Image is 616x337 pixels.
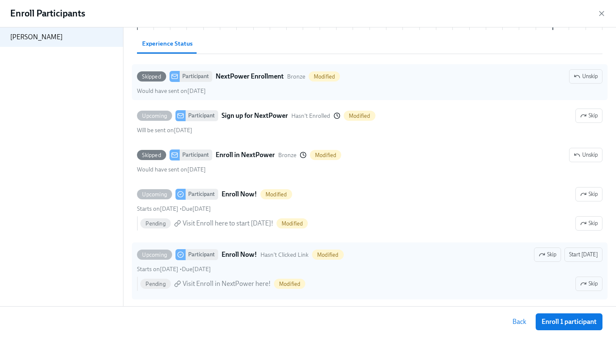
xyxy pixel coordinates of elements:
[10,33,63,42] p: [PERSON_NAME]
[309,73,340,80] span: Modified
[180,149,212,160] div: Participant
[287,73,305,81] span: This message uses the "Bronze" audience
[216,71,284,82] strong: NextPower Enrollment
[182,205,211,212] span: Friday, August 29th 2025, 12:00 pm
[137,73,166,80] span: Skipped
[10,7,85,20] h4: Enroll Participants
[137,266,178,273] span: Wednesday, August 27th 2025, 12:00 pm
[506,313,532,330] button: Back
[334,112,340,119] svg: This message has a customized timing. Changes to its timing on the template level will not propag...
[539,250,556,259] span: Skip
[574,151,598,159] span: Unskip
[310,152,342,158] span: Modified
[183,279,271,288] span: Visit Enroll in NextPower here!
[260,191,292,198] span: Modified
[137,252,172,258] span: Upcoming
[140,281,170,287] span: Pending
[344,113,375,119] span: Modified
[575,277,602,291] button: UpcomingParticipantEnroll Now!Hasn't Clicked LinkModifiedSkipStart [DATE]Starts on[DATE] •Due[DAT...
[183,219,273,228] span: Visit Enroll here to start [DATE]!
[137,113,172,119] span: Upcoming
[536,313,602,330] button: Enroll 1 participant
[180,71,212,82] div: Participant
[534,247,561,262] button: UpcomingParticipantEnroll Now!Hasn't Clicked LinkModifiedStart [DATE]Starts on[DATE] •Due[DATE] P...
[575,187,602,201] button: UpcomingParticipantEnroll Now!ModifiedStarts on[DATE] •Due[DATE] PendingVisit Enroll here to star...
[575,216,602,231] button: UpcomingParticipantEnroll Now!ModifiedSkipStarts on[DATE] •Due[DATE] PendingVisit Enroll here to ...
[580,190,598,198] span: Skip
[186,189,218,200] div: Participant
[260,251,309,259] span: This task uses the "Hasn't Clicked Link" audience
[542,318,597,326] span: Enroll 1 participant
[569,148,602,162] button: SkippedParticipantEnroll in NextPowerBronzeModifiedWould have sent on[DATE]
[575,109,602,123] button: UpcomingParticipantSign up for NextPowerHasn't EnrolledModifiedWill be sent on[DATE]
[580,280,598,288] span: Skip
[137,205,178,212] span: Friday, August 22nd 2025, 12:00 pm
[222,111,288,121] strong: Sign up for NextPower
[580,111,598,120] span: Skip
[312,252,344,258] span: Modified
[137,191,172,198] span: Upcoming
[137,265,211,273] div: •
[574,72,598,81] span: Unskip
[222,250,257,260] strong: Enroll Now!
[182,266,211,273] span: Wednesday, September 3rd 2025, 12:00 pm
[186,110,218,121] div: Participant
[137,152,166,158] span: Skipped
[300,152,307,158] svg: This message has a customized timing. Changes to its timing on the template level will not propag...
[569,250,598,259] span: Start [DATE]
[137,166,206,173] span: Friday, August 22nd 2025, 12:00 pm
[277,220,308,227] span: Modified
[216,150,275,160] strong: Enroll in NextPower
[291,112,330,120] span: This message uses the "Hasn't Enrolled" audience
[564,247,602,262] button: UpcomingParticipantEnroll Now!Hasn't Clicked LinkModifiedSkipStarts on[DATE] •Due[DATE] PendingVi...
[140,220,170,227] span: Pending
[274,281,306,287] span: Modified
[580,219,598,228] span: Skip
[222,189,257,199] strong: Enroll Now!
[512,318,526,326] span: Back
[278,151,296,159] span: This message uses the "Bronze" audience
[186,249,218,260] div: Participant
[137,205,211,213] div: •
[137,87,206,95] span: Friday, August 22nd 2025, 12:00 pm
[137,127,192,134] span: Friday, August 22nd 2025, 12:00 pm
[142,39,193,49] span: Experience Status
[569,69,602,84] button: SkippedParticipantNextPower EnrollmentBronzeModifiedWould have sent on[DATE]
